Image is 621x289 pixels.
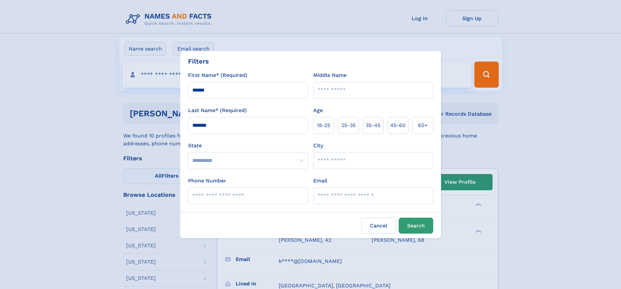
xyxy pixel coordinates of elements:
[188,71,247,79] label: First Name* (Required)
[188,142,308,150] label: State
[188,107,247,114] label: Last Name* (Required)
[188,177,226,185] label: Phone Number
[366,122,380,129] span: 35‑45
[390,122,406,129] span: 45‑60
[317,122,330,129] span: 18‑25
[313,71,347,79] label: Middle Name
[313,107,323,114] label: Age
[313,177,327,185] label: Email
[399,218,433,234] button: Search
[362,218,396,234] label: Cancel
[313,142,323,150] label: City
[188,56,209,66] div: Filters
[418,122,428,129] span: 60+
[341,122,356,129] span: 25‑35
